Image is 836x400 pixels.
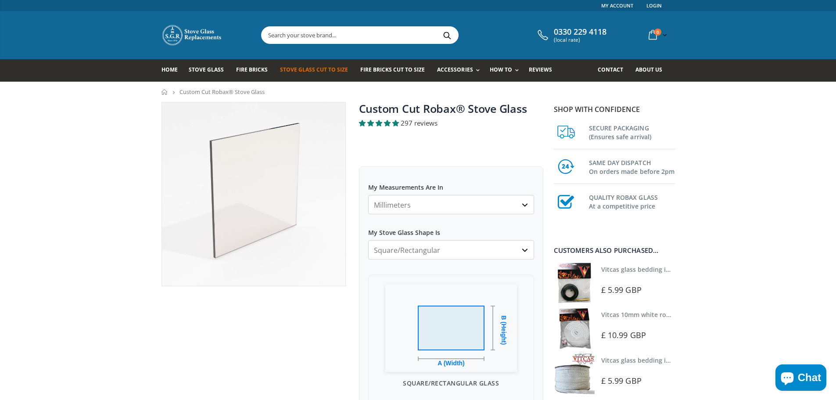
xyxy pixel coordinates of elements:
span: £ 5.99 GBP [601,375,642,386]
p: Shop with confidence [554,104,675,115]
label: My Stove Glass Shape Is [368,221,534,237]
span: Accessories [437,66,473,73]
a: Stove Glass Cut To Size [280,59,355,82]
span: How To [490,66,512,73]
span: Fire Bricks [236,66,268,73]
a: Home [161,89,168,95]
span: Contact [598,66,623,73]
a: Custom Cut Robax® Stove Glass [359,101,527,116]
img: Stove Glass Replacement [161,24,223,46]
img: stove_glass_made_to_measure_800x_crop_center.webp [162,102,345,286]
a: Home [161,59,184,82]
span: About us [635,66,662,73]
input: Search your stove brand... [262,27,556,43]
span: 0 [654,29,661,36]
h3: SAME DAY DISPATCH On orders made before 2pm [589,157,675,176]
h3: QUALITY ROBAX GLASS At a competitive price [589,191,675,211]
a: Fire Bricks [236,59,274,82]
a: Stove Glass [189,59,230,82]
a: Vitcas glass bedding in tape - 2mm x 10mm x 2 meters [601,265,765,274]
span: Custom Cut Robax® Stove Glass [179,88,265,96]
label: My Measurements Are In [368,176,534,191]
span: £ 10.99 GBP [601,330,646,340]
a: Fire Bricks Cut To Size [360,59,431,82]
img: Glass Shape Preview [385,284,517,372]
inbox-online-store-chat: Shopify online store chat [773,364,829,393]
a: Reviews [529,59,559,82]
span: Fire Bricks Cut To Size [360,66,425,73]
a: 0 [645,26,669,43]
img: Vitcas stove glass bedding in tape [554,353,595,394]
img: Vitcas stove glass bedding in tape [554,263,595,303]
span: 297 reviews [401,119,438,127]
a: Contact [598,59,630,82]
a: How To [490,59,523,82]
h3: SECURE PACKAGING (Ensures safe arrival) [589,122,675,141]
div: Customers also purchased... [554,247,675,254]
a: 0330 229 4118 (local rate) [535,27,606,43]
span: 0330 229 4118 [554,27,606,37]
p: Square/Rectangular Glass [377,378,525,388]
span: Home [161,66,178,73]
a: Vitcas 10mm white rope kit - includes rope seal and glue! [601,310,773,319]
a: Accessories [437,59,484,82]
span: £ 5.99 GBP [601,285,642,295]
span: Reviews [529,66,552,73]
a: Vitcas glass bedding in tape - 2mm x 15mm x 2 meters (White) [601,356,788,364]
img: Vitcas white rope, glue and gloves kit 10mm [554,308,595,349]
span: 4.94 stars [359,119,401,127]
span: Stove Glass Cut To Size [280,66,348,73]
a: About us [635,59,669,82]
span: (local rate) [554,37,606,43]
button: Search [438,27,457,43]
span: Stove Glass [189,66,224,73]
